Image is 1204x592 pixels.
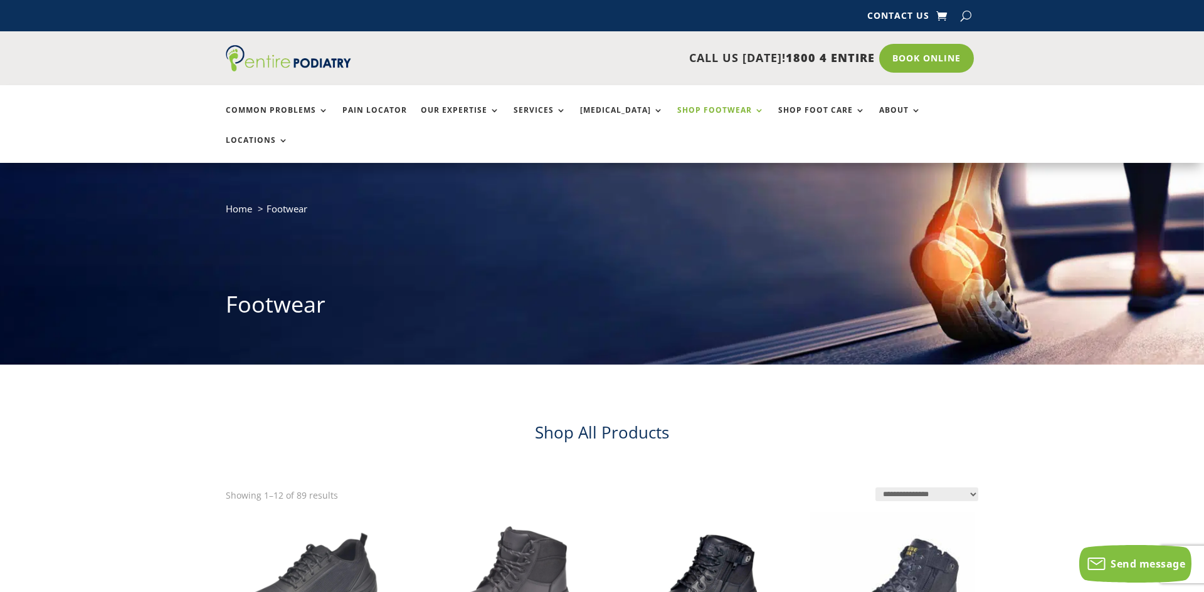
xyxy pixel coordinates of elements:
img: logo (1) [226,45,351,71]
a: Services [514,106,566,133]
nav: breadcrumb [226,200,978,226]
a: [MEDICAL_DATA] [580,106,663,133]
a: Shop Footwear [677,106,764,133]
a: Common Problems [226,106,329,133]
a: Book Online [879,44,974,73]
a: About [879,106,921,133]
p: Showing 1–12 of 89 results [226,487,338,504]
a: Pain Locator [342,106,407,133]
span: Footwear [267,202,307,215]
h1: Footwear [226,289,978,326]
a: Shop Foot Care [778,106,865,133]
span: Send message [1111,557,1185,571]
a: Locations [226,136,288,163]
button: Send message [1079,545,1191,583]
p: CALL US [DATE]! [399,50,875,66]
span: 1800 4 ENTIRE [786,50,875,65]
h2: Shop All Products [226,421,978,450]
select: Shop order [875,487,978,501]
a: Entire Podiatry [226,61,351,74]
a: Home [226,202,252,215]
a: Contact Us [867,11,929,25]
a: Our Expertise [421,106,500,133]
